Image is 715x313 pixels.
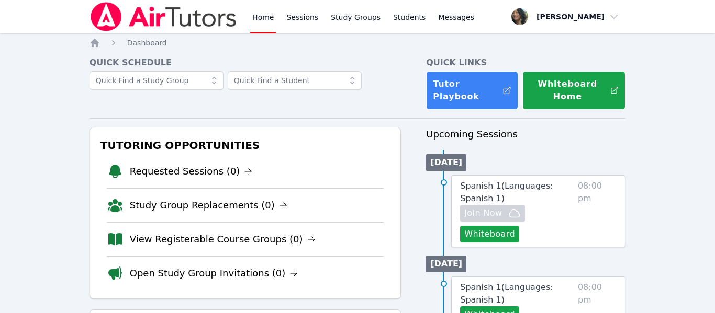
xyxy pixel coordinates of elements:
h4: Quick Links [426,56,625,69]
a: Requested Sessions (0) [130,164,253,179]
li: [DATE] [426,256,466,272]
h3: Tutoring Opportunities [98,136,393,155]
span: Messages [438,12,474,22]
nav: Breadcrumb [90,38,626,48]
h3: Upcoming Sessions [426,127,625,142]
a: Spanish 1(Languages: Spanish 1) [460,281,574,306]
a: View Registerable Course Groups (0) [130,232,316,247]
a: Study Group Replacements (0) [130,198,287,213]
a: Spanish 1(Languages: Spanish 1) [460,180,574,205]
span: 08:00 pm [578,180,617,242]
a: Open Study Group Invitations (0) [130,266,298,281]
input: Quick Find a Study Group [90,71,224,90]
button: Whiteboard [460,226,519,242]
a: Tutor Playbook [426,71,518,110]
h4: Quick Schedule [90,56,401,69]
span: Dashboard [127,39,167,47]
a: Dashboard [127,38,167,48]
input: Quick Find a Student [228,71,362,90]
button: Whiteboard Home [522,71,625,110]
span: Join Now [464,207,502,219]
span: Spanish 1 ( Languages: Spanish 1 ) [460,282,553,305]
button: Join Now [460,205,525,222]
span: Spanish 1 ( Languages: Spanish 1 ) [460,181,553,203]
img: Air Tutors [90,2,238,31]
li: [DATE] [426,154,466,171]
